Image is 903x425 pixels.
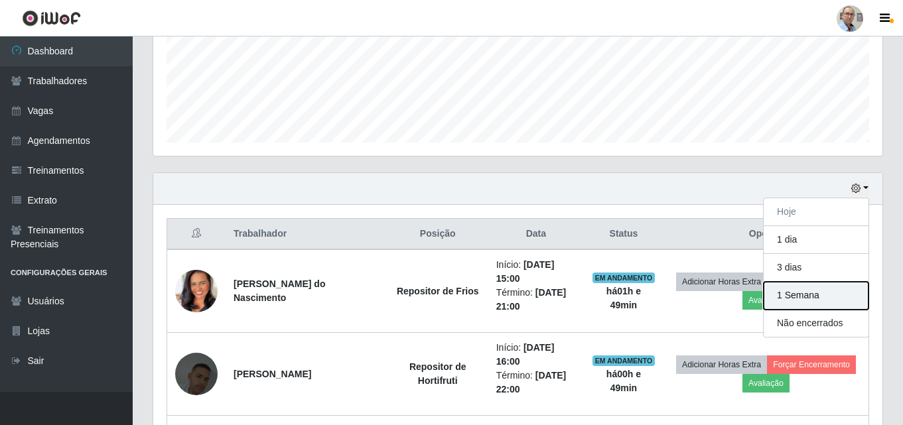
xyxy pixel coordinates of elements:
[496,258,576,286] li: Início:
[676,273,767,291] button: Adicionar Horas Extra
[764,310,868,337] button: Não encerrados
[496,369,576,396] li: Término:
[606,286,641,310] strong: há 01 h e 49 min
[397,286,479,296] strong: Repositor de Frios
[387,219,488,250] th: Posição
[175,253,218,329] img: 1758708195650.jpeg
[742,374,790,393] button: Avaliação
[496,286,576,314] li: Término:
[742,291,790,310] button: Avaliação
[234,369,311,379] strong: [PERSON_NAME]
[584,219,663,250] th: Status
[764,226,868,254] button: 1 dia
[767,355,856,374] button: Forçar Encerramento
[592,273,656,283] span: EM ANDAMENTO
[663,219,869,250] th: Opções
[409,361,466,386] strong: Repositor de Hortifruti
[22,10,81,27] img: CoreUI Logo
[496,342,555,367] time: [DATE] 16:00
[234,278,325,303] strong: [PERSON_NAME] do Nascimento
[592,355,656,366] span: EM ANDAMENTO
[496,341,576,369] li: Início:
[764,198,868,226] button: Hoje
[175,336,218,412] img: 1756946405687.jpeg
[606,369,641,393] strong: há 00 h e 49 min
[226,219,387,250] th: Trabalhador
[496,259,555,284] time: [DATE] 15:00
[676,355,767,374] button: Adicionar Horas Extra
[764,254,868,282] button: 3 dias
[488,219,584,250] th: Data
[764,282,868,310] button: 1 Semana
